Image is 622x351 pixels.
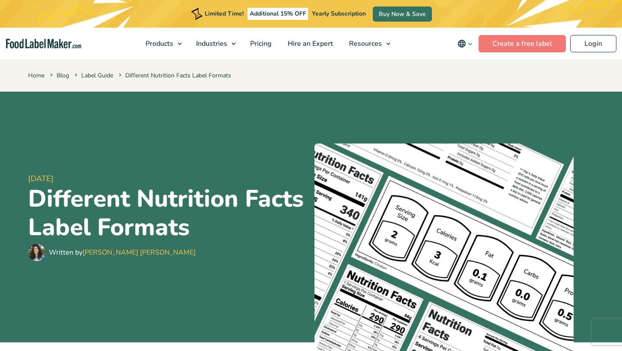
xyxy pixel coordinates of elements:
a: [PERSON_NAME] [PERSON_NAME] [83,248,196,257]
a: Products [138,28,186,60]
a: Industries [188,28,240,60]
span: Resources [346,39,383,48]
span: Yearly Subscription [312,10,366,18]
a: Home [28,71,44,80]
span: Limited Time! [205,10,244,18]
a: Blog [57,71,69,80]
span: [DATE] [28,173,308,185]
span: Industries [194,39,228,48]
a: Pricing [242,28,278,60]
span: Products [143,39,174,48]
a: Hire an Expert [280,28,339,60]
div: Written by [49,247,196,258]
a: Label Guide [81,71,113,80]
a: Buy Now & Save [373,6,432,22]
span: Hire an Expert [285,39,334,48]
a: Resources [341,28,395,60]
span: Pricing [248,39,273,48]
span: Additional 15% OFF [248,8,308,20]
a: Create a free label [479,35,566,52]
h1: Different Nutrition Facts Label Formats [28,185,308,242]
img: Maria Abi Hanna - Food Label Maker [28,244,45,261]
a: Login [570,35,616,52]
span: Different Nutrition Facts Label Formats [117,71,231,80]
